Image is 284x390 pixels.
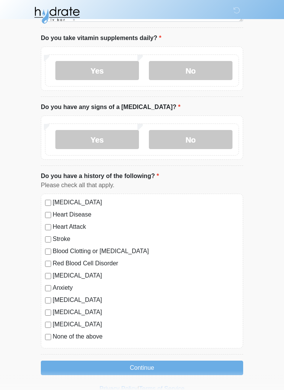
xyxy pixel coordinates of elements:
input: [MEDICAL_DATA] [45,200,51,206]
input: Heart Disease [45,212,51,218]
input: [MEDICAL_DATA] [45,322,51,328]
label: [MEDICAL_DATA] [53,271,239,281]
input: Stroke [45,237,51,243]
label: Red Blood Cell Disorder [53,259,239,268]
label: Do you have a history of the following? [41,172,159,181]
label: No [149,61,232,80]
img: Hydrate IV Bar - Glendale Logo [33,6,81,25]
input: Anxiety [45,286,51,292]
label: [MEDICAL_DATA] [53,308,239,317]
input: [MEDICAL_DATA] [45,298,51,304]
label: None of the above [53,332,239,342]
label: [MEDICAL_DATA] [53,198,239,207]
label: Yes [55,61,139,80]
input: Heart Attack [45,225,51,231]
label: Stroke [53,235,239,244]
label: Do you take vitamin supplements daily? [41,34,161,43]
input: [MEDICAL_DATA] [45,310,51,316]
label: [MEDICAL_DATA] [53,296,239,305]
label: Do you have any signs of a [MEDICAL_DATA]? [41,103,181,112]
div: Please check all that apply. [41,181,243,190]
label: Yes [55,130,139,149]
label: Heart Disease [53,210,239,220]
label: Anxiety [53,284,239,293]
label: [MEDICAL_DATA] [53,320,239,329]
input: [MEDICAL_DATA] [45,273,51,279]
button: Continue [41,361,243,376]
input: None of the above [45,334,51,340]
label: Heart Attack [53,223,239,232]
input: Blood Clotting or [MEDICAL_DATA] [45,249,51,255]
input: Red Blood Cell Disorder [45,261,51,267]
label: No [149,130,232,149]
label: Blood Clotting or [MEDICAL_DATA] [53,247,239,256]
